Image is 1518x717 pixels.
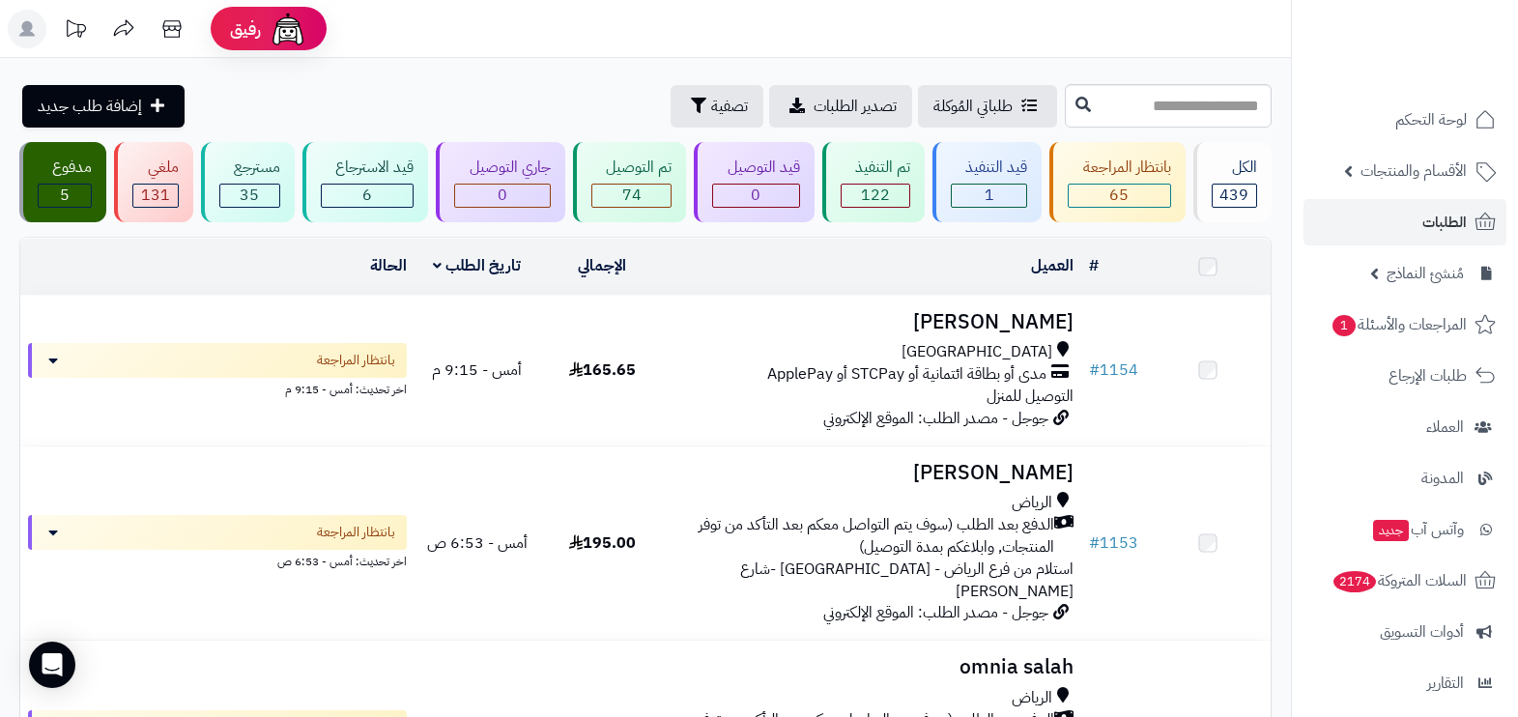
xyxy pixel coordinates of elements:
a: العميل [1031,254,1074,277]
a: مدفوع 5 [15,142,110,222]
div: 35 [220,185,279,207]
span: 1 [1332,314,1356,336]
a: ملغي 131 [110,142,196,222]
span: 0 [498,184,507,207]
a: طلبات الإرجاع [1303,353,1506,399]
a: أدوات التسويق [1303,609,1506,655]
span: الطلبات [1422,209,1467,236]
span: 1 [985,184,994,207]
span: وآتس آب [1371,516,1464,543]
a: تحديثات المنصة [51,10,100,53]
a: تم التوصيل 74 [569,142,690,222]
div: مسترجع [219,157,280,179]
a: # [1089,254,1099,277]
div: 74 [592,185,671,207]
span: 5 [60,184,70,207]
a: المدونة [1303,455,1506,502]
div: 122 [842,185,909,207]
h3: [PERSON_NAME] [673,311,1074,333]
span: طلبات الإرجاع [1389,362,1467,389]
span: 2174 [1332,570,1377,592]
span: أمس - 6:53 ص [427,531,528,555]
div: تم التنفيذ [841,157,910,179]
div: بانتظار المراجعة [1068,157,1170,179]
a: المراجعات والأسئلة1 [1303,301,1506,348]
span: # [1089,358,1100,382]
span: تصفية [711,95,748,118]
span: استلام من فرع الرياض - [GEOGRAPHIC_DATA] -شارع [PERSON_NAME] [740,558,1074,603]
div: 1 [952,185,1026,207]
h3: [PERSON_NAME] [673,462,1074,484]
a: تاريخ الطلب [433,254,521,277]
span: تصدير الطلبات [814,95,897,118]
a: قيد التوصيل 0 [690,142,817,222]
a: تم التنفيذ 122 [818,142,929,222]
a: #1154 [1089,358,1138,382]
div: قيد التنفيذ [951,157,1027,179]
button: تصفية [671,85,763,128]
span: أدوات التسويق [1380,618,1464,645]
span: جوجل - مصدر الطلب: الموقع الإلكتروني [823,601,1048,624]
a: مسترجع 35 [197,142,299,222]
span: 0 [751,184,760,207]
span: 439 [1219,184,1248,207]
span: التوصيل للمنزل [987,385,1074,408]
div: جاري التوصيل [454,157,550,179]
span: بانتظار المراجعة [317,523,395,542]
span: الأقسام والمنتجات [1360,158,1467,185]
span: الدفع بعد الطلب (سوف يتم التواصل معكم بعد التأكد من توفر المنتجات, وابلاغكم بمدة التوصيل) [673,514,1054,559]
span: السلات المتروكة [1332,567,1467,594]
div: ملغي [132,157,178,179]
span: جوجل - مصدر الطلب: الموقع الإلكتروني [823,407,1048,430]
div: مدفوع [38,157,92,179]
a: #1153 [1089,531,1138,555]
div: 131 [133,185,177,207]
span: مدى أو بطاقة ائتمانية أو STCPay أو ApplePay [767,363,1046,386]
a: الحالة [370,254,407,277]
span: الرياض [1012,687,1052,709]
a: التقارير [1303,660,1506,706]
img: logo-2.png [1387,38,1500,78]
div: 5 [39,185,91,207]
div: 0 [713,185,798,207]
a: إضافة طلب جديد [22,85,185,128]
span: التقارير [1427,670,1464,697]
span: مُنشئ النماذج [1387,260,1464,287]
a: قيد الاسترجاع 6 [299,142,432,222]
span: 131 [141,184,170,207]
span: # [1089,531,1100,555]
span: [GEOGRAPHIC_DATA] [902,341,1052,363]
span: المدونة [1421,465,1464,492]
a: لوحة التحكم [1303,97,1506,143]
div: اخر تحديث: أمس - 9:15 م [28,378,407,398]
h3: omnia salah [673,656,1074,678]
span: رفيق [230,17,261,41]
div: 0 [455,185,549,207]
span: لوحة التحكم [1395,106,1467,133]
a: الكل439 [1189,142,1275,222]
span: 6 [362,184,372,207]
span: 195.00 [569,531,636,555]
a: الطلبات [1303,199,1506,245]
div: قيد الاسترجاع [321,157,414,179]
a: وآتس آبجديد [1303,506,1506,553]
a: تصدير الطلبات [769,85,912,128]
span: الرياض [1012,492,1052,514]
span: أمس - 9:15 م [432,358,522,382]
span: 165.65 [569,358,636,382]
span: 65 [1109,184,1129,207]
img: ai-face.png [269,10,307,48]
a: طلباتي المُوكلة [918,85,1057,128]
span: العملاء [1426,414,1464,441]
div: الكل [1212,157,1257,179]
div: 65 [1069,185,1169,207]
a: الإجمالي [578,254,626,277]
span: طلباتي المُوكلة [933,95,1013,118]
div: قيد التوصيل [712,157,799,179]
a: السلات المتروكة2174 [1303,558,1506,604]
span: 35 [240,184,259,207]
span: 74 [622,184,642,207]
span: 122 [861,184,890,207]
span: المراجعات والأسئلة [1331,311,1467,338]
div: اخر تحديث: أمس - 6:53 ص [28,550,407,570]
